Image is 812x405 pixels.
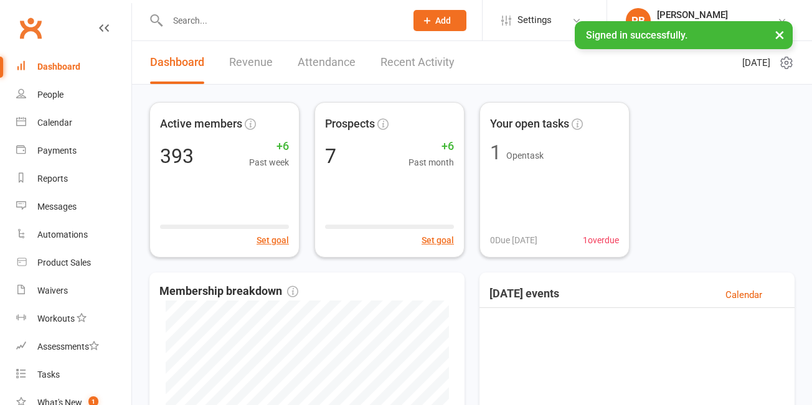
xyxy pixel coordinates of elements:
[150,41,204,84] a: Dashboard
[768,21,791,48] button: ×
[298,41,356,84] a: Attendance
[413,10,466,31] button: Add
[408,137,454,156] span: +6
[37,258,91,268] div: Product Sales
[16,109,131,137] a: Calendar
[16,53,131,81] a: Dashboard
[16,361,131,389] a: Tasks
[16,221,131,249] a: Automations
[37,314,75,324] div: Workouts
[16,81,131,109] a: People
[16,249,131,277] a: Product Sales
[249,156,289,169] span: Past week
[422,233,454,247] button: Set goal
[37,90,64,100] div: People
[37,286,68,296] div: Waivers
[626,8,651,33] div: PB
[16,137,131,165] a: Payments
[489,287,559,302] h3: [DATE] events
[164,12,397,29] input: Search...
[37,342,99,351] div: Assessments
[506,151,544,161] span: Open task
[37,118,72,128] div: Calendar
[16,193,131,221] a: Messages
[257,233,289,247] button: Set goal
[725,287,762,302] a: Calendar
[37,202,77,212] div: Messages
[37,62,80,72] div: Dashboard
[16,165,131,193] a: Reports
[408,156,454,169] span: Past month
[16,333,131,361] a: Assessments
[490,233,537,247] span: 0 Due [DATE]
[16,277,131,305] a: Waivers
[435,16,451,26] span: Add
[249,137,289,156] span: +6
[37,146,77,156] div: Payments
[657,21,777,32] div: LYF 24/7 [GEOGRAPHIC_DATA]
[15,12,46,44] a: Clubworx
[160,146,194,166] div: 393
[37,230,88,240] div: Automations
[380,41,455,84] a: Recent Activity
[37,370,60,379] div: Tasks
[325,115,375,133] span: Prospects
[517,6,552,34] span: Settings
[490,142,501,162] div: 1
[37,174,68,184] div: Reports
[586,29,687,41] span: Signed in successfully.
[490,115,569,133] span: Your open tasks
[159,282,298,300] span: Membership breakdown
[160,115,242,133] span: Active members
[742,55,770,70] span: [DATE]
[657,9,777,21] div: [PERSON_NAME]
[229,41,273,84] a: Revenue
[583,233,619,247] span: 1 overdue
[325,146,336,166] div: 7
[16,305,131,333] a: Workouts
